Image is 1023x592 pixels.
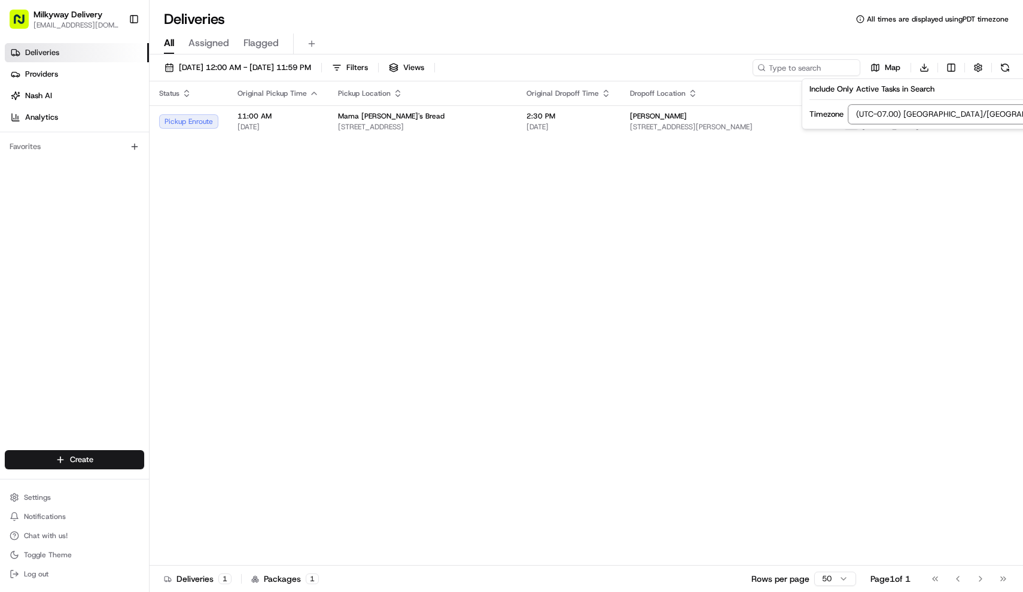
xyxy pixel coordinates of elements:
[5,108,149,127] a: Analytics
[238,111,319,121] span: 11:00 AM
[37,186,97,195] span: [PERSON_NAME]
[24,268,92,280] span: Knowledge Base
[12,269,22,278] div: 📗
[5,527,144,544] button: Chat with us!
[218,573,232,584] div: 1
[809,84,934,95] label: Include Only Active Tasks in Search
[164,10,225,29] h1: Deliveries
[238,122,319,132] span: [DATE]
[25,47,59,58] span: Deliveries
[34,20,119,30] button: [EMAIL_ADDRESS][DOMAIN_NAME]
[46,218,71,227] span: [DATE]
[164,36,174,50] span: All
[630,89,686,98] span: Dropoff Location
[25,90,52,101] span: Nash AI
[70,454,93,465] span: Create
[383,59,430,76] button: Views
[99,186,103,195] span: •
[203,118,218,132] button: Start new chat
[12,174,31,193] img: Masood Aslam
[867,14,1009,24] span: All times are displayed using PDT timezone
[185,153,218,168] button: See all
[346,62,368,73] span: Filters
[327,59,373,76] button: Filters
[238,89,307,98] span: Original Pickup Time
[54,114,196,126] div: Start new chat
[338,111,444,121] span: Mama [PERSON_NAME]'s Bread
[84,296,145,306] a: Powered byPylon
[997,59,1013,76] button: Refresh
[5,65,149,84] a: Providers
[5,566,144,582] button: Log out
[24,493,51,502] span: Settings
[101,269,111,278] div: 💻
[113,268,192,280] span: API Documentation
[24,186,34,196] img: 1736555255976-a54dd68f-1ca7-489b-9aae-adbdc363a1c4
[96,263,197,284] a: 💻API Documentation
[39,218,44,227] span: •
[24,550,72,560] span: Toggle Theme
[630,111,687,121] span: [PERSON_NAME]
[870,573,911,585] div: Page 1 of 1
[159,59,316,76] button: [DATE] 12:00 AM - [DATE] 11:59 PM
[179,62,311,73] span: [DATE] 12:00 AM - [DATE] 11:59 PM
[7,263,96,284] a: 📗Knowledge Base
[5,137,144,156] div: Favorites
[338,89,391,98] span: Pickup Location
[751,573,809,585] p: Rows per page
[5,547,144,563] button: Toggle Theme
[25,112,58,123] span: Analytics
[34,8,102,20] button: Milkyway Delivery
[5,508,144,525] button: Notifications
[12,114,34,136] img: 1736555255976-a54dd68f-1ca7-489b-9aae-adbdc363a1c4
[865,59,906,76] button: Map
[25,114,47,136] img: 9188753566659_6852d8bf1fb38e338040_72.png
[251,573,319,585] div: Packages
[5,43,149,62] a: Deliveries
[24,531,68,541] span: Chat with us!
[243,36,279,50] span: Flagged
[5,450,144,469] button: Create
[12,12,36,36] img: Nash
[119,297,145,306] span: Pylon
[12,48,218,67] p: Welcome 👋
[24,512,66,521] span: Notifications
[106,186,130,195] span: [DATE]
[338,122,507,132] span: [STREET_ADDRESS]
[25,69,58,80] span: Providers
[526,122,611,132] span: [DATE]
[809,109,844,120] label: Timezone
[5,5,124,34] button: Milkyway Delivery[EMAIL_ADDRESS][DOMAIN_NAME]
[526,111,611,121] span: 2:30 PM
[31,77,197,90] input: Clear
[403,62,424,73] span: Views
[753,59,860,76] input: Type to search
[885,62,900,73] span: Map
[5,86,149,105] a: Nash AI
[54,126,165,136] div: We're available if you need us!
[164,573,232,585] div: Deliveries
[188,36,229,50] span: Assigned
[159,89,179,98] span: Status
[24,569,48,579] span: Log out
[526,89,599,98] span: Original Dropoff Time
[12,156,77,165] div: Past conversations
[306,573,319,584] div: 1
[630,122,824,132] span: [STREET_ADDRESS][PERSON_NAME]
[5,489,144,506] button: Settings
